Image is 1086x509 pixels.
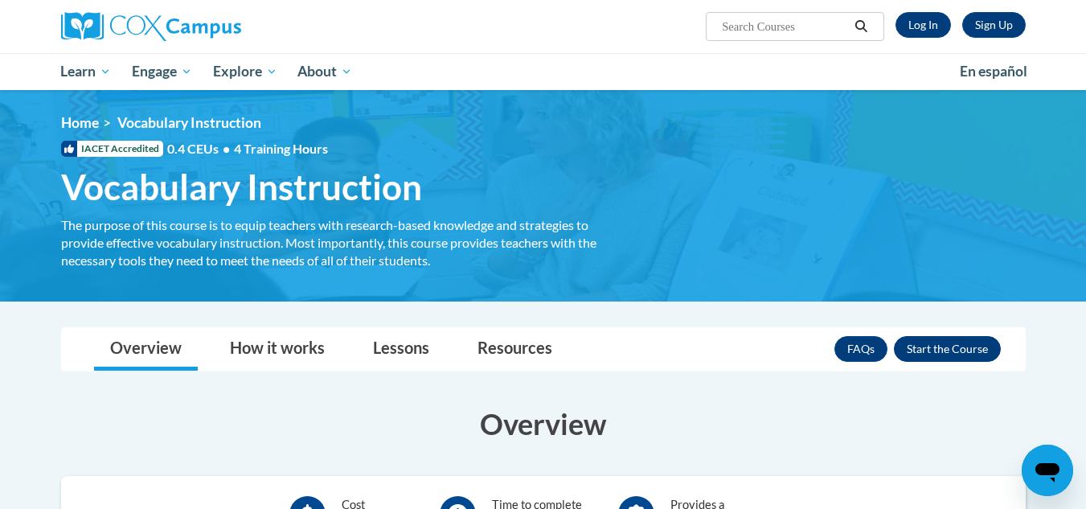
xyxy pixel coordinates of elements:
a: Resources [461,328,568,371]
span: 4 Training Hours [234,141,328,156]
a: Explore [203,53,288,90]
span: 0.4 CEUs [167,140,328,158]
a: Overview [94,328,198,371]
a: Learn [51,53,122,90]
span: Vocabulary Instruction [117,114,261,131]
a: En español [949,55,1038,88]
h3: Overview [61,404,1026,444]
a: Cox Campus [61,12,367,41]
span: Explore [213,62,277,81]
a: Home [61,114,99,131]
a: Register [962,12,1026,38]
span: About [297,62,352,81]
span: IACET Accredited [61,141,163,157]
a: Engage [121,53,203,90]
img: Cox Campus [61,12,241,41]
div: Main menu [37,53,1050,90]
a: Lessons [357,328,445,371]
a: How it works [214,328,341,371]
input: Search Courses [720,17,849,36]
span: Engage [132,62,192,81]
span: Learn [60,62,111,81]
button: Search [849,17,873,36]
button: Enroll [894,336,1001,362]
span: En español [960,63,1027,80]
a: About [287,53,363,90]
iframe: Button to launch messaging window [1022,445,1073,496]
a: Log In [895,12,951,38]
span: • [223,141,230,156]
span: Vocabulary Instruction [61,166,422,208]
div: The purpose of this course is to equip teachers with research-based knowledge and strategies to p... [61,216,616,269]
a: FAQs [834,336,887,362]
